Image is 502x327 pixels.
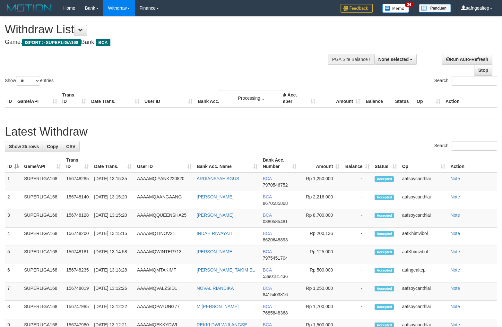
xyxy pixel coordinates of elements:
[197,286,234,291] a: NOVAL RIANDIKA
[142,89,195,107] th: User ID
[197,213,234,218] a: [PERSON_NAME]
[91,301,134,319] td: [DATE] 13:12:22
[400,209,448,228] td: aafsoycanthlai
[5,39,328,46] h4: Game: Bank:
[64,154,91,172] th: Trans ID: activate to sort column ascending
[363,89,393,107] th: Balance
[5,125,497,138] h1: Latest Withdraw
[450,213,460,218] a: Note
[16,76,40,86] select: Showentries
[66,144,75,149] span: CSV
[450,231,460,236] a: Note
[450,176,460,181] a: Note
[47,144,58,149] span: Copy
[299,301,342,319] td: Rp 1,700,000
[5,282,22,301] td: 7
[64,264,91,282] td: 156748235
[5,154,22,172] th: ID: activate to sort column descending
[382,4,409,13] img: Button%20Memo.svg
[374,54,417,65] button: None selected
[263,304,272,309] span: BCA
[375,176,394,182] span: Accepted
[22,39,81,46] span: ISPORT > SUPERLIGA168
[134,191,194,209] td: AAAAMQAANGAANG
[452,141,497,151] input: Search:
[89,89,142,107] th: Date Trans.
[375,268,394,273] span: Accepted
[342,301,372,319] td: -
[5,172,22,191] td: 1
[263,219,288,224] span: Copy 0380585481 to clipboard
[134,282,194,301] td: AAAAMQVALZSID1
[342,191,372,209] td: -
[5,191,22,209] td: 2
[134,154,194,172] th: User ID: activate to sort column ascending
[299,172,342,191] td: Rp 1,250,000
[91,172,134,191] td: [DATE] 13:15:35
[5,23,328,36] h1: Withdraw List
[299,154,342,172] th: Amount: activate to sort column ascending
[378,57,409,62] span: None selected
[64,172,91,191] td: 156748285
[375,249,394,255] span: Accepted
[434,76,497,86] label: Search:
[263,176,272,181] span: BCA
[263,194,272,199] span: BCA
[195,89,273,107] th: Bank Acc. Name
[263,310,288,315] span: Copy 7685848368 to clipboard
[299,264,342,282] td: Rp 500,000
[273,89,318,107] th: Bank Acc. Number
[134,301,194,319] td: AAAAMQPAYUNG77
[64,209,91,228] td: 156748128
[197,231,232,236] a: INDAH RIWAYATI
[134,228,194,246] td: AAAAMQTINOV21
[450,304,460,309] a: Note
[400,172,448,191] td: aafsoycanthlai
[393,89,414,107] th: Status
[414,89,443,107] th: Op
[197,249,234,254] a: [PERSON_NAME]
[263,256,288,261] span: Copy 7975451704 to clipboard
[263,274,288,279] span: Copy 5390181436 to clipboard
[64,191,91,209] td: 156748140
[400,282,448,301] td: aafsoycanthlai
[219,90,283,106] div: Processing...
[22,154,64,172] th: Game/API: activate to sort column ascending
[375,304,394,310] span: Accepted
[263,237,288,242] span: Copy 8620648893 to clipboard
[22,172,64,191] td: SUPERLIGA168
[341,4,373,13] img: Feedback.jpg
[134,246,194,264] td: AAAAMQWINTER713
[91,228,134,246] td: [DATE] 13:15:15
[197,176,239,181] a: ARDIANSYAH AGUS
[5,141,43,152] a: Show 25 rows
[342,228,372,246] td: -
[448,154,497,172] th: Action
[263,249,272,254] span: BCA
[22,191,64,209] td: SUPERLIGA168
[197,194,234,199] a: [PERSON_NAME]
[263,267,272,272] span: BCA
[299,246,342,264] td: Rp 125,000
[400,154,448,172] th: Op: activate to sort column ascending
[372,154,399,172] th: Status: activate to sort column ascending
[442,54,492,65] a: Run Auto-Refresh
[5,301,22,319] td: 8
[96,39,110,46] span: BCA
[5,3,54,13] img: MOTION_logo.png
[434,141,497,151] label: Search:
[64,301,91,319] td: 156747985
[5,246,22,264] td: 5
[134,264,194,282] td: AAAAMQMTAKIMF
[22,301,64,319] td: SUPERLIGA168
[91,154,134,172] th: Date Trans.: activate to sort column ascending
[450,194,460,199] a: Note
[299,228,342,246] td: Rp 200,136
[263,182,288,188] span: Copy 7970546752 to clipboard
[5,76,54,86] label: Show entries
[263,231,272,236] span: BCA
[15,89,60,107] th: Game/API
[91,209,134,228] td: [DATE] 13:15:20
[134,172,194,191] td: AAAAMQIYANK220820
[197,304,239,309] a: M [PERSON_NAME]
